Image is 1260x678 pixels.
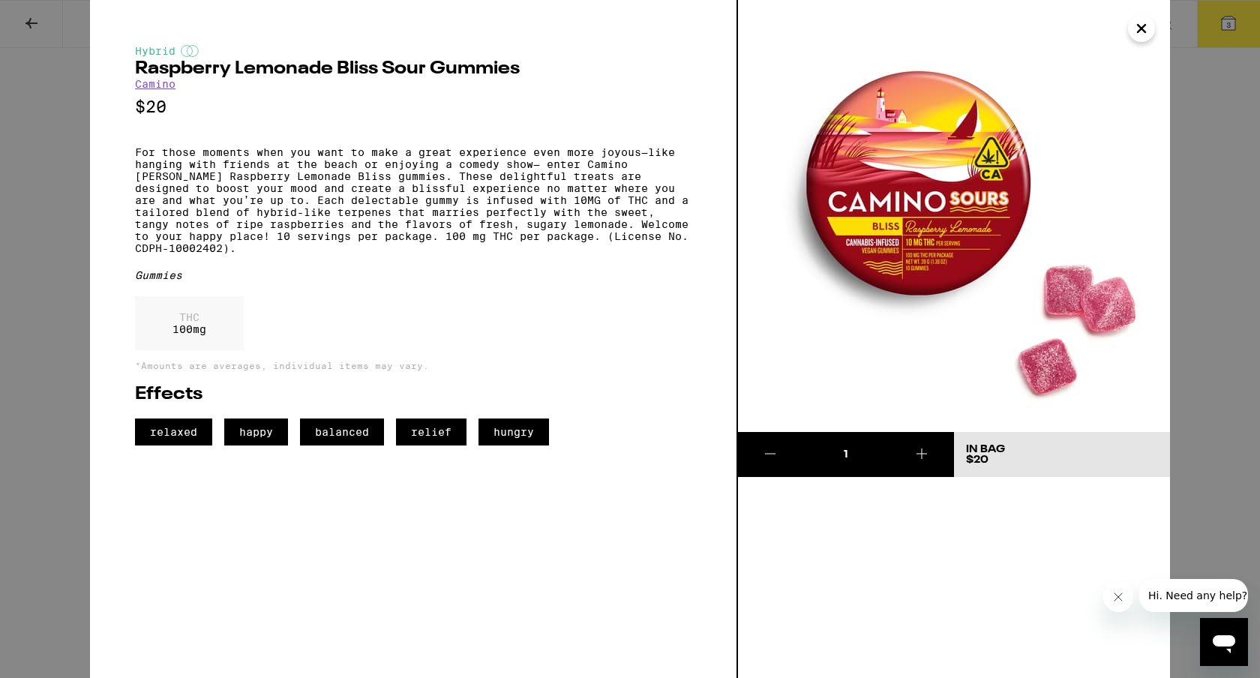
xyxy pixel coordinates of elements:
img: hybridColor.svg [181,45,199,57]
a: Camino [135,78,175,90]
span: balanced [300,418,384,445]
span: hungry [478,418,549,445]
p: *Amounts are averages, individual items may vary. [135,361,691,370]
iframe: Button to launch messaging window [1200,618,1248,666]
iframe: Message from company [1139,579,1248,612]
span: $20 [966,454,988,465]
h2: Effects [135,385,691,403]
span: relaxed [135,418,212,445]
div: 100 mg [135,296,244,350]
h2: Raspberry Lemonade Bliss Sour Gummies [135,60,691,78]
p: THC [172,311,206,323]
div: Gummies [135,269,691,281]
span: relief [396,418,466,445]
iframe: Close message [1103,582,1133,612]
p: $20 [135,97,691,116]
p: For those moments when you want to make a great experience even more joyous—like hanging with fri... [135,146,691,254]
button: In Bag$20 [954,432,1170,477]
div: In Bag [966,444,1005,454]
div: 1 [802,447,889,462]
div: Hybrid [135,45,691,57]
span: happy [224,418,288,445]
button: Close [1128,15,1155,42]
